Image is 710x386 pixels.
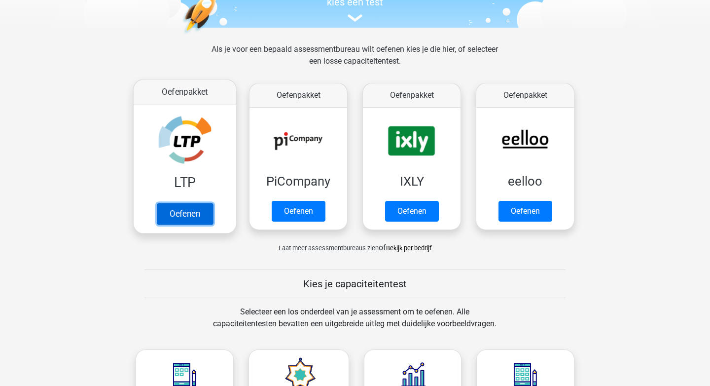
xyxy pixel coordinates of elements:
[128,234,582,254] div: of
[348,14,362,22] img: assessment
[157,203,213,225] a: Oefenen
[272,201,325,222] a: Oefenen
[204,43,506,79] div: Als je voor een bepaald assessmentbureau wilt oefenen kies je die hier, of selecteer een losse ca...
[385,201,439,222] a: Oefenen
[204,306,506,342] div: Selecteer een los onderdeel van je assessment om te oefenen. Alle capaciteitentesten bevatten een...
[279,244,379,252] span: Laat meer assessmentbureaus zien
[386,244,431,252] a: Bekijk per bedrijf
[144,278,566,290] h5: Kies je capaciteitentest
[498,201,552,222] a: Oefenen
